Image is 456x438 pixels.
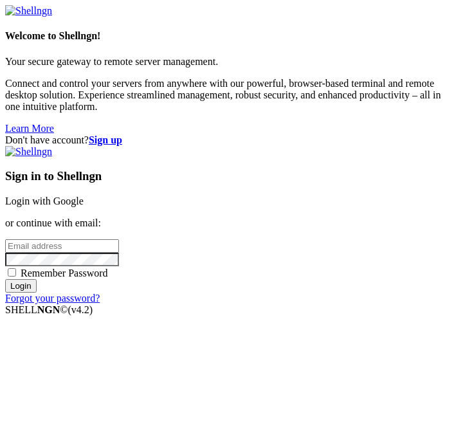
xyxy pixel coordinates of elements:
a: Forgot your password? [5,293,100,304]
b: NGN [37,304,60,315]
input: Login [5,279,37,293]
a: Learn More [5,123,54,134]
h4: Welcome to Shellngn! [5,30,451,42]
span: SHELL © [5,304,93,315]
img: Shellngn [5,146,52,158]
a: Sign up [89,134,122,145]
input: Remember Password [8,268,16,277]
span: 4.2.0 [68,304,93,315]
p: Connect and control your servers from anywhere with our powerful, browser-based terminal and remo... [5,78,451,113]
p: Your secure gateway to remote server management. [5,56,451,68]
input: Email address [5,239,119,253]
a: Login with Google [5,196,84,206]
img: Shellngn [5,5,52,17]
span: Remember Password [21,268,108,278]
p: or continue with email: [5,217,451,229]
div: Don't have account? [5,134,451,146]
h3: Sign in to Shellngn [5,169,451,183]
